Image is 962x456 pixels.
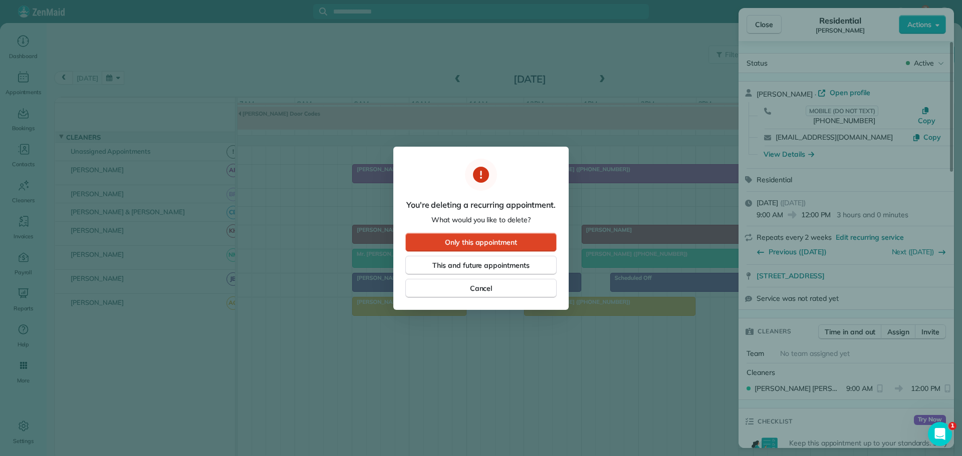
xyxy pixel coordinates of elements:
span: Cancel [470,283,493,293]
span: You're deleting a recurring appointment. [406,199,556,211]
button: Only this appointment [405,233,557,252]
button: This and future appointments [405,256,557,275]
span: 1 [948,422,956,430]
iframe: Intercom live chat [928,422,952,446]
span: What would you like to delete? [431,215,531,225]
span: Only this appointment [445,237,517,247]
span: This and future appointments [432,260,530,270]
button: Cancel [405,279,557,298]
